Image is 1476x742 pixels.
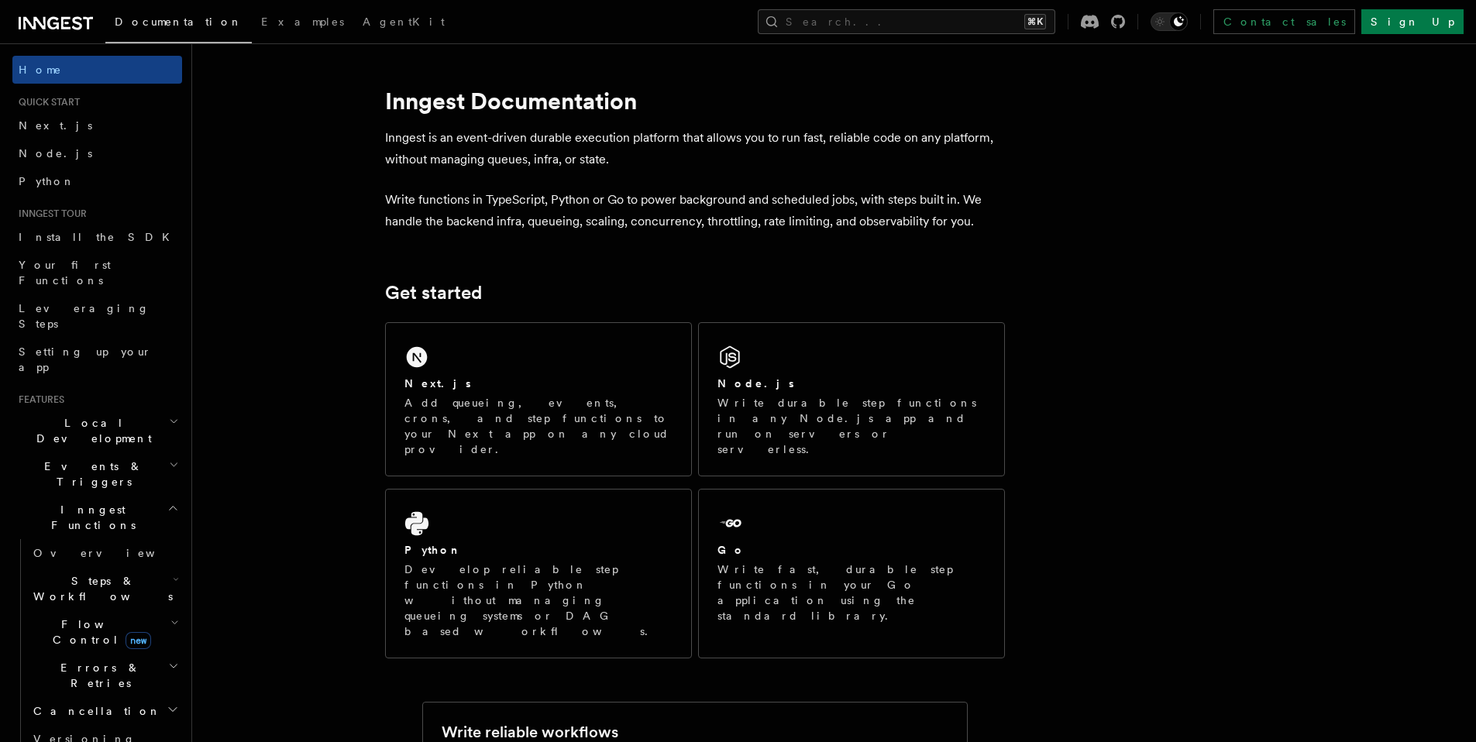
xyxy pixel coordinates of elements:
span: Local Development [12,415,169,446]
span: Errors & Retries [27,660,168,691]
span: AgentKit [363,15,445,28]
button: Steps & Workflows [27,567,182,610]
p: Develop reliable step functions in Python without managing queueing systems or DAG based workflows. [404,562,673,639]
a: Next.jsAdd queueing, events, crons, and step functions to your Next app on any cloud provider. [385,322,692,476]
h2: Python [404,542,462,558]
span: Events & Triggers [12,459,169,490]
span: Features [12,393,64,406]
p: Write fast, durable step functions in your Go application using the standard library. [717,562,986,623]
span: Your first Functions [19,259,111,287]
button: Flow Controlnew [27,610,182,654]
span: Next.js [19,119,92,132]
button: Inngest Functions [12,496,182,539]
a: Overview [27,539,182,567]
span: Overview [33,547,193,559]
button: Toggle dark mode [1151,12,1188,31]
a: Sign Up [1361,9,1464,34]
a: AgentKit [353,5,454,42]
p: Write functions in TypeScript, Python or Go to power background and scheduled jobs, with steps bu... [385,189,1005,232]
span: Inngest tour [12,208,87,220]
a: Leveraging Steps [12,294,182,338]
a: Examples [252,5,353,42]
h2: Go [717,542,745,558]
span: Cancellation [27,703,161,719]
a: Node.jsWrite durable step functions in any Node.js app and run on servers or serverless. [698,322,1005,476]
span: Quick start [12,96,80,108]
h2: Node.js [717,376,794,391]
button: Local Development [12,409,182,452]
a: Setting up your app [12,338,182,381]
span: Node.js [19,147,92,160]
a: Install the SDK [12,223,182,251]
a: GoWrite fast, durable step functions in your Go application using the standard library. [698,489,1005,658]
a: Next.js [12,112,182,139]
button: Errors & Retries [27,654,182,697]
span: Home [19,62,62,77]
span: Examples [261,15,344,28]
span: Inngest Functions [12,502,167,533]
span: Flow Control [27,617,170,648]
a: Home [12,56,182,84]
span: Documentation [115,15,243,28]
kbd: ⌘K [1024,14,1046,29]
a: Get started [385,282,482,304]
p: Inngest is an event-driven durable execution platform that allows you to run fast, reliable code ... [385,127,1005,170]
button: Events & Triggers [12,452,182,496]
span: Python [19,175,75,187]
a: Contact sales [1213,9,1355,34]
a: Your first Functions [12,251,182,294]
button: Search...⌘K [758,9,1055,34]
span: new [126,632,151,649]
span: Leveraging Steps [19,302,150,330]
a: Python [12,167,182,195]
h2: Next.js [404,376,471,391]
h1: Inngest Documentation [385,87,1005,115]
a: PythonDevelop reliable step functions in Python without managing queueing systems or DAG based wo... [385,489,692,658]
a: Documentation [105,5,252,43]
p: Add queueing, events, crons, and step functions to your Next app on any cloud provider. [404,395,673,457]
span: Setting up your app [19,345,152,373]
a: Node.js [12,139,182,167]
span: Install the SDK [19,231,179,243]
span: Steps & Workflows [27,573,173,604]
button: Cancellation [27,697,182,725]
p: Write durable step functions in any Node.js app and run on servers or serverless. [717,395,986,457]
